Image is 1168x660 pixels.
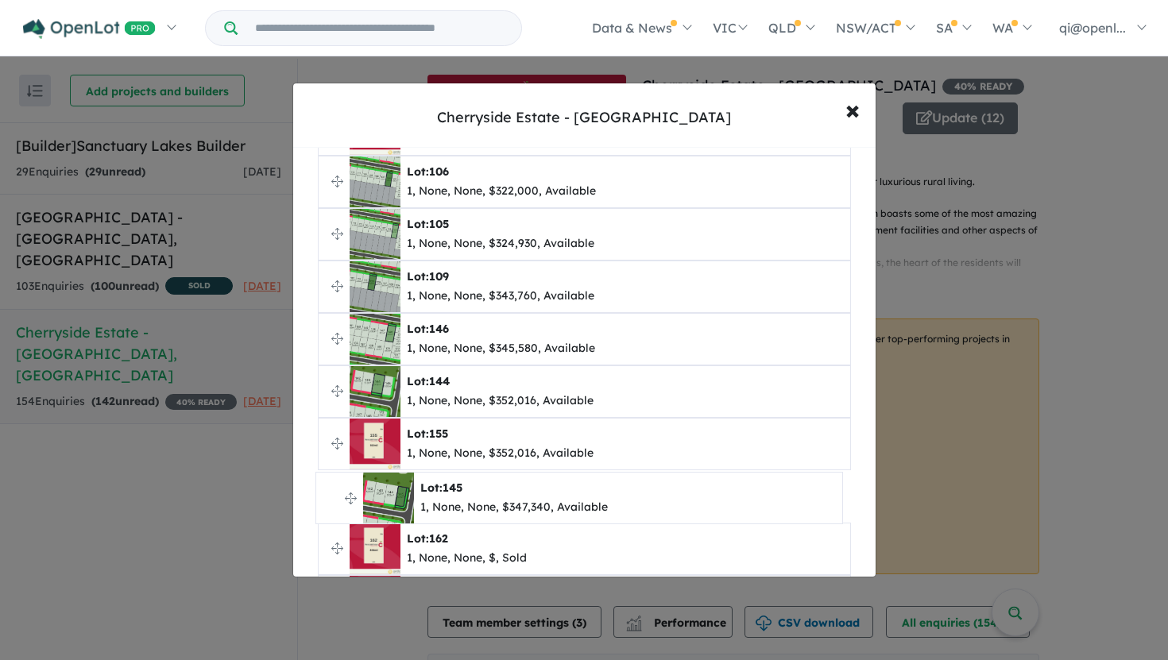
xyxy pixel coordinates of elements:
[331,333,343,345] img: drag.svg
[350,576,400,627] img: Cherryside%20Estate%20-%20Smythes%20Creek%20-%20Lot%20158___1726544693.jpg
[407,217,449,231] b: Lot:
[331,438,343,450] img: drag.svg
[407,269,449,284] b: Lot:
[429,531,448,546] span: 162
[407,339,595,358] div: 1, None, None, $345,580, Available
[331,228,343,240] img: drag.svg
[331,542,343,554] img: drag.svg
[241,11,518,45] input: Try estate name, suburb, builder or developer
[429,322,449,336] span: 146
[845,92,860,126] span: ×
[331,385,343,397] img: drag.svg
[1059,20,1126,36] span: qi@openl...
[407,392,594,411] div: 1, None, None, $352,016, Available
[350,209,400,260] img: Cherryside%20Estate%20-%20Smythes%20Creek%20-%20Lot%20105___1737330186.png
[407,182,596,201] div: 1, None, None, $322,000, Available
[429,426,448,441] span: 155
[429,217,449,231] span: 105
[350,261,400,312] img: Cherryside%20Estate%20-%20Smythes%20Creek%20-%20Lot%20109___1737330187.png
[407,426,448,441] b: Lot:
[407,164,449,179] b: Lot:
[407,444,594,463] div: 1, None, None, $352,016, Available
[350,366,400,417] img: Cherryside%20Estate%20-%20Smythes%20Creek%20-%20Lot%20144___1737330187.png
[407,374,450,388] b: Lot:
[407,531,448,546] b: Lot:
[407,322,449,336] b: Lot:
[429,164,449,179] span: 106
[350,156,400,207] img: Cherryside%20Estate%20-%20Smythes%20Creek%20-%20Lot%20106___1737330186.png
[331,280,343,292] img: drag.svg
[407,234,594,253] div: 1, None, None, $324,930, Available
[331,176,343,187] img: drag.svg
[350,419,400,469] img: Cherryside%20Estate%20-%20Smythes%20Creek%20-%20Lot%20155___1726544693.jpg
[407,287,594,306] div: 1, None, None, $343,760, Available
[350,314,400,365] img: Cherryside%20Estate%20-%20Smythes%20Creek%20-%20Lot%20146___1737330732.png
[437,107,731,128] div: Cherryside Estate - [GEOGRAPHIC_DATA]
[407,549,527,568] div: 1, None, None, $, Sold
[23,19,156,39] img: Openlot PRO Logo White
[429,374,450,388] span: 144
[350,523,400,574] img: Cherryside%20Estate%20-%20Smythes%20Creek%20-%20Lot%20162___1726544693.jpg
[429,269,449,284] span: 109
